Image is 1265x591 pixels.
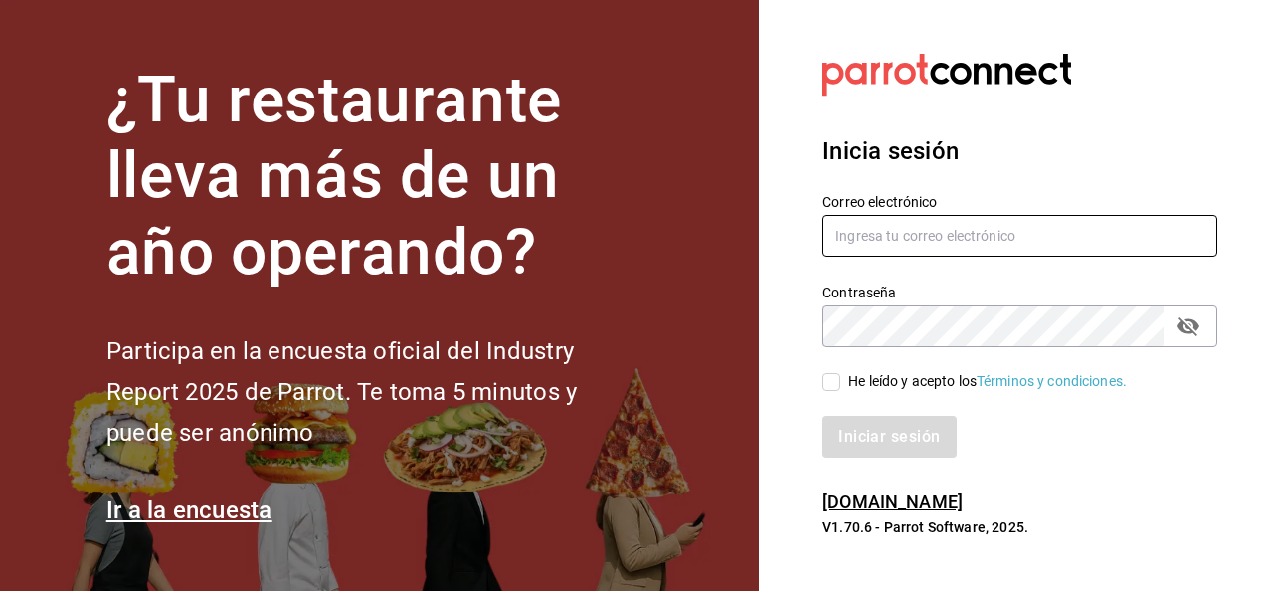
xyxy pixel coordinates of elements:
[822,492,963,512] a: [DOMAIN_NAME]
[106,63,643,292] h1: ¿Tu restaurante lleva más de un año operando?
[822,133,1217,169] h3: Inicia sesión
[822,517,1217,537] p: V1.70.6 - Parrot Software, 2025.
[848,371,1127,392] div: He leído y acepto los
[106,496,272,524] a: Ir a la encuesta
[977,373,1127,389] a: Términos y condiciones.
[1172,309,1205,343] button: passwordField
[822,215,1217,257] input: Ingresa tu correo electrónico
[822,285,1217,298] label: Contraseña
[106,331,643,453] h2: Participa en la encuesta oficial del Industry Report 2025 de Parrot. Te toma 5 minutos y puede se...
[822,194,1217,208] label: Correo electrónico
